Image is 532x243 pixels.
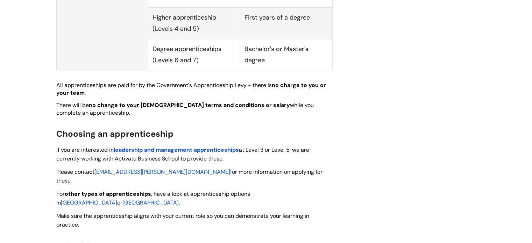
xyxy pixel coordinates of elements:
span: Please contact [56,168,94,176]
strong: no change to your [DEMOGRAPHIC_DATA] terms and conditions or salary [89,101,290,109]
span: All apprenticeships are paid for by the Government's Apprenticeship Levy - there is . [56,81,326,97]
span: or [117,199,122,206]
td: Degree apprenticeships (Levels 6 and 7) [148,39,240,70]
span: other types of apprenticeships [65,190,151,198]
td: Bachelor's or Master's degree [240,39,332,70]
span: for more information on applying for these. [56,168,322,184]
span: Make sure the apprenticeship aligns with your current role so you can demonstrate your learning i... [56,212,309,228]
span: , have a look at apprenticeship options in [56,190,250,206]
strong: no charge to you or your team [56,81,326,97]
span: For [56,190,65,198]
span: If you are interested in [56,146,114,153]
span: . [179,199,180,206]
a: leadership and management apprenticeships [114,146,239,153]
td: Higher apprenticeship (Levels 4 and 5) [148,7,240,39]
td: First years of a degree [240,7,332,39]
a: [GEOGRAPHIC_DATA] [122,199,179,206]
span: There will be while you complete an apprenticeship. [56,101,314,116]
a: [GEOGRAPHIC_DATA] [61,199,117,206]
span: at Level 3 or Level 5, we are currently working with Activate Business School to provide these. [56,146,309,162]
span: Choosing an apprenticeship [56,128,173,139]
a: [EMAIL_ADDRESS][PERSON_NAME][DOMAIN_NAME] [94,168,230,176]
